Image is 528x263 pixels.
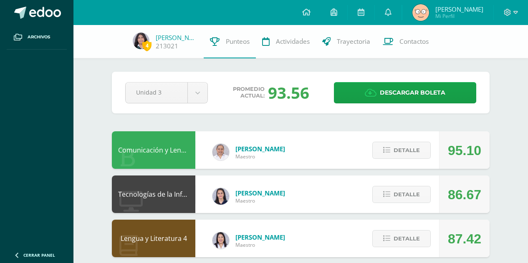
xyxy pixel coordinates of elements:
button: Detalle [372,186,431,203]
a: Descargar boleta [334,82,476,103]
a: 213021 [156,42,178,50]
span: Detalle [394,231,420,246]
div: 87.42 [448,220,481,258]
a: Archivos [7,25,67,50]
button: Detalle [372,142,431,159]
span: Promedio actual: [233,86,265,99]
a: Punteos [204,25,256,58]
div: 86.67 [448,176,481,213]
div: Lengua y Literatura 4 [112,220,195,257]
span: [PERSON_NAME] [235,145,285,153]
span: Trayectoria [337,37,370,46]
span: Actividades [276,37,310,46]
div: 93.56 [268,82,309,103]
span: Archivos [28,34,50,40]
a: [PERSON_NAME] [156,33,197,42]
a: Contactos [376,25,435,58]
span: Descargar boleta [380,83,445,103]
span: Maestro [235,241,285,248]
img: 1a4d27bc1830275b18b6b82291d6b399.png [412,4,429,21]
span: Detalle [394,143,420,158]
span: Punteos [226,37,250,46]
span: Mi Perfil [435,13,483,20]
img: 04fbc0eeb5f5f8cf55eb7ff53337e28b.png [212,144,229,160]
button: Detalle [372,230,431,247]
span: Unidad 3 [136,83,177,102]
img: 132b6f2fb12677b49262665ddd89ec82.png [133,33,149,49]
img: fd1196377973db38ffd7ffd912a4bf7e.png [212,232,229,249]
a: Trayectoria [316,25,376,58]
a: Actividades [256,25,316,58]
div: Comunicación y Lenguaje L3 Inglés 4 [112,131,195,169]
span: Maestro [235,197,285,204]
span: [PERSON_NAME] [235,189,285,197]
img: dbcf09110664cdb6f63fe058abfafc14.png [212,188,229,205]
div: 95.10 [448,132,481,169]
span: Contactos [399,37,429,46]
span: [PERSON_NAME] [235,233,285,241]
div: Tecnologías de la Información y la Comunicación 4 [112,175,195,213]
span: Cerrar panel [23,252,55,258]
span: [PERSON_NAME] [435,5,483,13]
span: Detalle [394,187,420,202]
span: 4 [142,40,152,51]
a: Unidad 3 [126,83,207,103]
span: Maestro [235,153,285,160]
